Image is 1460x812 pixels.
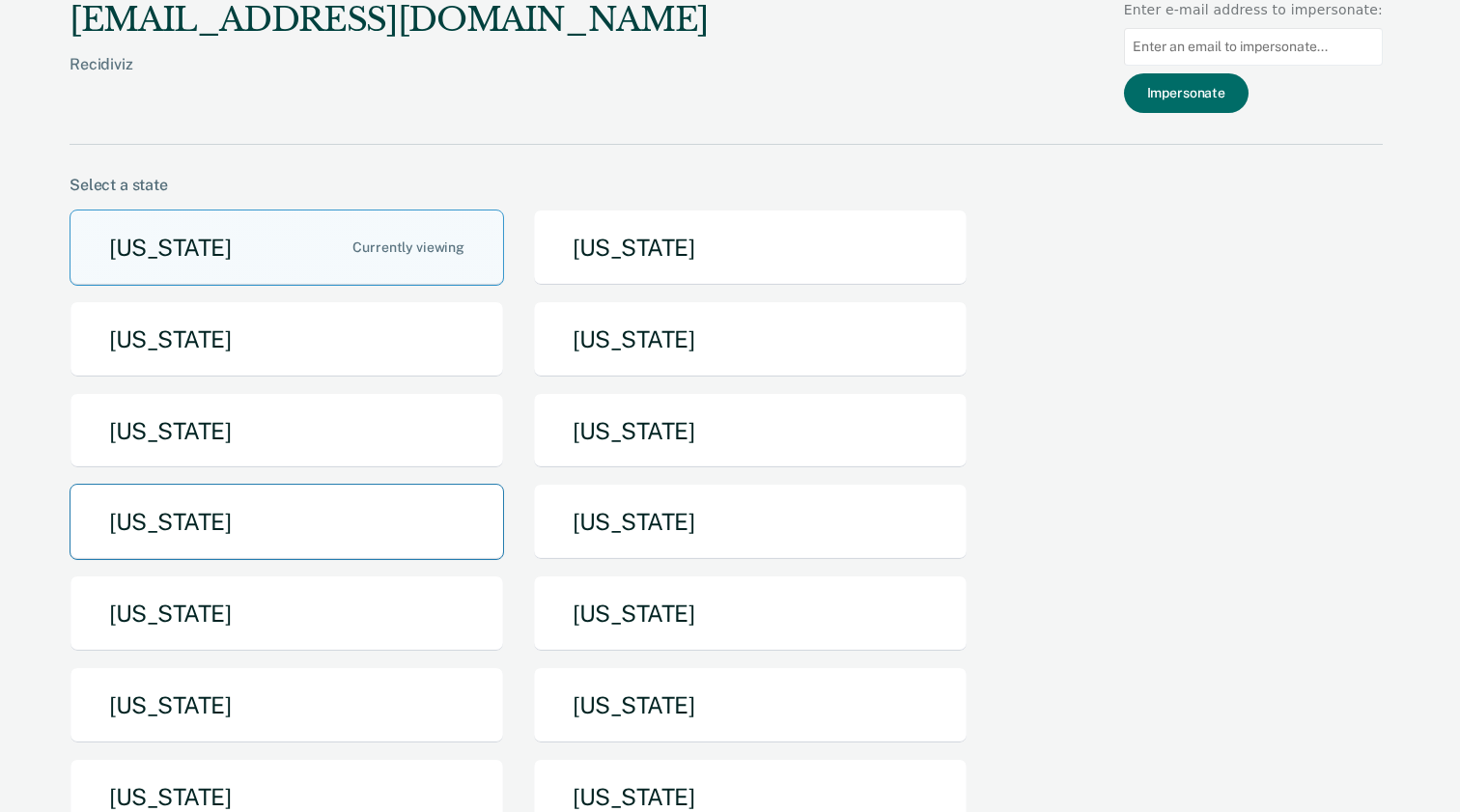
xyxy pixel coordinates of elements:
button: [US_STATE] [533,210,968,286]
button: [US_STATE] [70,575,504,652]
button: [US_STATE] [533,301,968,378]
button: Impersonate [1124,73,1249,113]
button: [US_STATE] [533,393,968,469]
button: [US_STATE] [70,484,504,560]
button: [US_STATE] [70,667,504,743]
div: Recidiviz [70,55,709,104]
input: Enter an email to impersonate... [1124,28,1383,66]
button: [US_STATE] [70,393,504,469]
button: [US_STATE] [533,575,968,652]
button: [US_STATE] [70,210,504,286]
button: [US_STATE] [533,667,968,743]
button: [US_STATE] [70,301,504,378]
div: Select a state [70,176,1383,194]
button: [US_STATE] [533,484,968,560]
